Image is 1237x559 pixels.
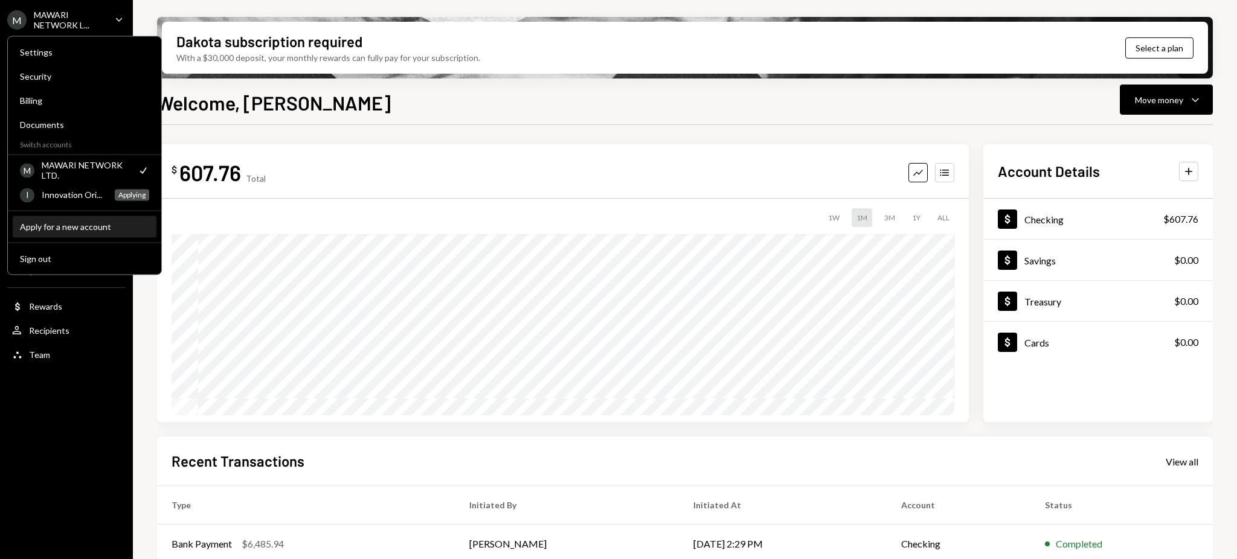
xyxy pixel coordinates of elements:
div: M [7,10,27,30]
div: Apply for a new account [20,222,149,232]
div: $607.76 [1163,212,1198,226]
a: Rewards [7,295,126,317]
div: View all [1166,456,1198,468]
div: Rewards [29,301,62,311]
div: ALL [933,208,954,227]
a: View all [1166,455,1198,468]
th: Type [157,486,455,525]
div: $ [172,164,177,176]
a: Security [13,65,156,87]
a: IInnovation Ori...Applying [13,184,156,205]
a: Recipients [7,319,126,341]
a: Treasury$0.00 [983,281,1213,321]
button: Apply for a new account [13,216,156,238]
div: $6,485.94 [242,537,284,551]
div: Bank Payment [172,537,232,551]
h2: Account Details [998,161,1100,181]
div: Checking [1024,214,1064,225]
div: 1W [823,208,844,227]
div: Applying [115,189,149,200]
div: Savings [1024,255,1056,266]
a: Billing [13,89,156,111]
div: Completed [1056,537,1102,551]
div: Team [29,350,50,360]
div: With a $30,000 deposit, your monthly rewards can fully pay for your subscription. [176,51,480,64]
th: Initiated By [455,486,679,525]
div: $0.00 [1174,253,1198,267]
a: Checking$607.76 [983,199,1213,239]
div: Recipients [29,325,69,336]
div: MAWARI NETWORK L... [34,10,105,30]
div: MAWARI NETWORK LTD. [42,160,130,180]
div: M [20,163,34,177]
div: Treasury [1024,296,1061,307]
div: Settings [20,47,149,57]
div: Switch accounts [8,138,161,149]
a: Cards$0.00 [983,322,1213,362]
div: Security [20,71,149,81]
div: Dakota subscription required [176,31,362,51]
button: Select a plan [1125,37,1194,59]
button: Move money [1120,85,1213,115]
th: Initiated At [679,486,887,525]
div: 607.76 [179,159,241,186]
div: Cards [1024,337,1049,348]
div: 1M [852,208,872,227]
div: Move money [1135,94,1183,106]
div: Sign out [20,254,149,264]
h2: Recent Transactions [172,451,304,471]
th: Status [1030,486,1213,525]
div: Total [246,173,266,184]
a: Savings$0.00 [983,240,1213,280]
th: Account [887,486,1030,525]
a: Documents [13,113,156,135]
h1: Welcome, [PERSON_NAME] [157,91,391,115]
button: Sign out [13,248,156,270]
div: $0.00 [1174,294,1198,308]
a: Team [7,343,126,365]
div: Documents [20,120,149,130]
a: Settings [13,41,156,63]
div: Billing [20,95,149,106]
div: 3M [879,208,900,227]
div: I [20,188,34,202]
div: $0.00 [1174,335,1198,350]
div: Innovation Ori... [42,190,108,200]
div: 1Y [907,208,925,227]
